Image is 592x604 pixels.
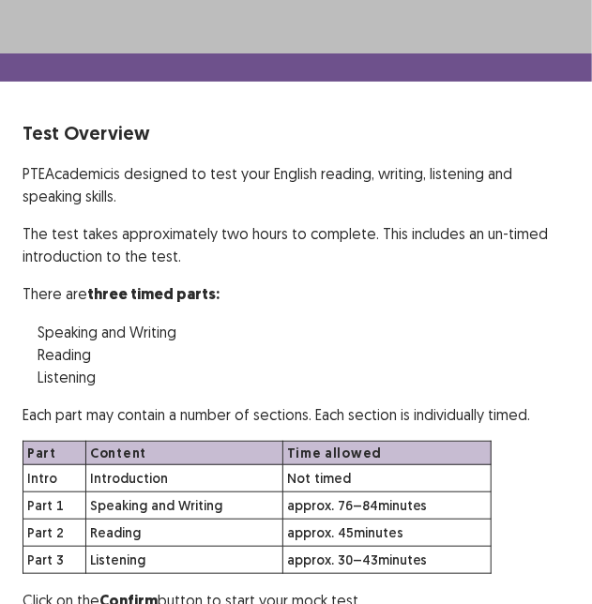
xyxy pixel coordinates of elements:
[282,442,491,465] th: Time allowed
[86,520,283,547] td: Reading
[86,442,283,465] th: Content
[38,366,569,388] p: Listening
[23,465,86,492] td: Intro
[38,321,569,343] p: Speaking and Writing
[23,442,86,465] th: Part
[282,465,491,492] td: Not timed
[87,284,220,304] strong: three timed parts:
[282,520,491,547] td: approx. 45 minutes
[282,492,491,520] td: approx. 76–84 minutes
[23,119,569,147] p: Test Overview
[23,162,569,207] p: PTE Academic is designed to test your English reading, writing, listening and speaking skills.
[282,547,491,574] td: approx. 30–43 minutes
[86,547,283,574] td: Listening
[23,520,86,547] td: Part 2
[23,547,86,574] td: Part 3
[38,343,569,366] p: Reading
[23,492,86,520] td: Part 1
[23,403,569,426] p: Each part may contain a number of sections. Each section is individually timed.
[23,222,569,267] p: The test takes approximately two hours to complete. This includes an un-timed introduction to the...
[86,492,283,520] td: Speaking and Writing
[86,465,283,492] td: Introduction
[23,282,569,306] p: There are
